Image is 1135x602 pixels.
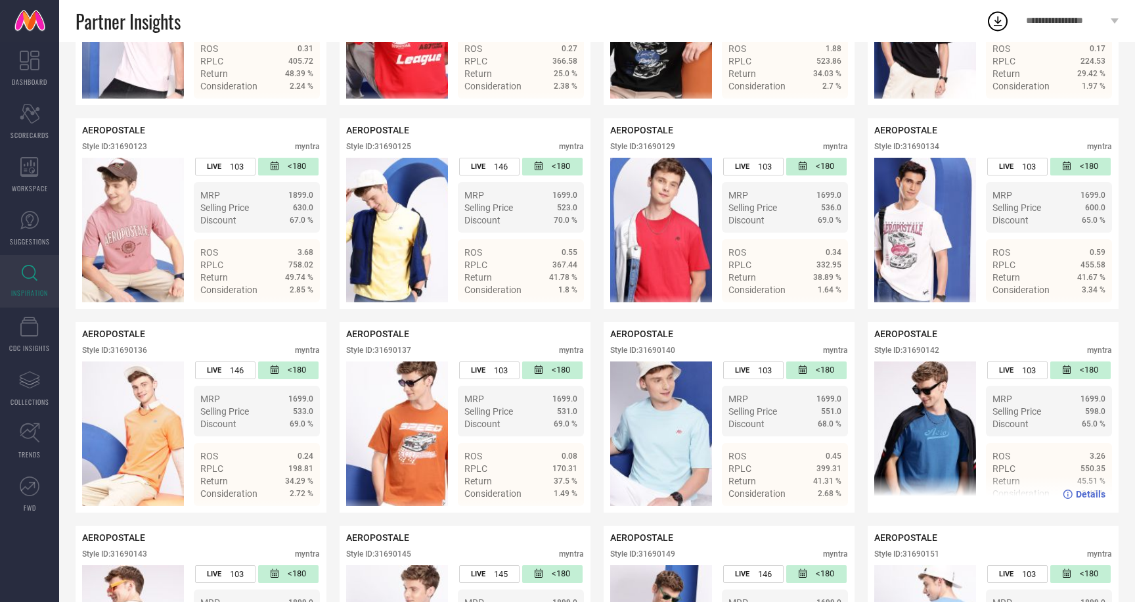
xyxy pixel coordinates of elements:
[290,81,313,91] span: 2.24 %
[818,489,841,498] span: 2.68 %
[464,202,513,213] span: Selling Price
[464,190,484,200] span: MRP
[200,476,228,486] span: Return
[728,488,786,499] span: Consideration
[557,203,577,212] span: 523.0
[1080,394,1105,404] span: 1699.0
[295,549,320,559] div: myntra
[284,512,313,522] span: Details
[200,406,249,417] span: Selling Price
[1090,248,1105,257] span: 0.59
[1090,451,1105,461] span: 3.26
[1077,273,1105,282] span: 41.67 %
[471,570,485,578] span: LIVE
[346,361,448,506] div: Click to view image
[610,158,712,302] img: Style preview image
[459,361,520,379] div: Number of days the style has been live on the platform
[813,69,841,78] span: 34.03 %
[1087,549,1112,559] div: myntra
[290,489,313,498] span: 2.72 %
[728,81,786,91] span: Consideration
[82,549,147,559] div: Style ID: 31690143
[992,215,1029,225] span: Discount
[999,162,1013,171] span: LIVE
[200,488,257,499] span: Consideration
[992,272,1020,283] span: Return
[552,365,570,376] span: <180
[728,285,786,295] span: Consideration
[992,406,1041,417] span: Selling Price
[346,549,411,559] div: Style ID: 31690145
[1077,69,1105,78] span: 29.42 %
[874,158,976,302] div: Click to view image
[548,308,577,319] span: Details
[558,285,577,294] span: 1.8 %
[346,532,409,543] span: AEROPOSTALE
[464,285,522,295] span: Consideration
[1076,308,1105,319] span: Details
[200,419,236,429] span: Discount
[758,365,772,375] span: 103
[271,104,313,115] a: Details
[758,162,772,172] span: 103
[346,361,448,506] img: Style preview image
[288,191,313,200] span: 1899.0
[813,273,841,282] span: 38.89 %
[723,158,784,175] div: Number of days the style has been live on the platform
[285,476,313,486] span: 34.29 %
[728,190,748,200] span: MRP
[288,365,306,376] span: <180
[230,569,244,579] span: 103
[1080,57,1105,66] span: 224.53
[288,568,306,580] span: <180
[992,247,1010,258] span: ROS
[464,394,484,404] span: MRP
[812,104,841,115] span: Details
[554,476,577,486] span: 37.5 %
[1080,464,1105,473] span: 550.35
[735,366,749,375] span: LIVE
[464,247,482,258] span: ROS
[1082,81,1105,91] span: 1.97 %
[464,272,492,283] span: Return
[230,365,244,375] span: 146
[346,346,411,355] div: Style ID: 31690137
[874,329,937,339] span: AEROPOSTALE
[816,161,834,172] span: <180
[471,162,485,171] span: LIVE
[288,161,306,172] span: <180
[554,489,577,498] span: 1.49 %
[207,162,221,171] span: LIVE
[464,488,522,499] span: Consideration
[552,161,570,172] span: <180
[11,397,49,407] span: COLLECTIONS
[82,346,147,355] div: Style ID: 31690136
[195,565,256,583] div: Number of days the style has been live on the platform
[554,419,577,428] span: 69.0 %
[816,57,841,66] span: 523.86
[992,202,1041,213] span: Selling Price
[548,512,577,522] span: Details
[822,81,841,91] span: 2.7 %
[552,260,577,269] span: 367.44
[987,158,1048,175] div: Number of days the style has been live on the platform
[522,565,583,583] div: Number of days since the style was first listed on the platform
[207,570,221,578] span: LIVE
[874,361,976,506] div: Click to view image
[9,343,50,353] span: CDC INSIGHTS
[11,130,49,140] span: SCORECARDS
[728,394,748,404] span: MRP
[874,142,939,151] div: Style ID: 31690134
[1080,365,1098,376] span: <180
[288,260,313,269] span: 758.02
[723,361,784,379] div: Number of days the style has been live on the platform
[821,203,841,212] span: 536.0
[464,215,501,225] span: Discount
[823,346,848,355] div: myntra
[987,361,1048,379] div: Number of days the style has been live on the platform
[293,407,313,416] span: 533.0
[298,248,313,257] span: 3.68
[200,81,257,91] span: Consideration
[992,81,1050,91] span: Consideration
[1090,44,1105,53] span: 0.17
